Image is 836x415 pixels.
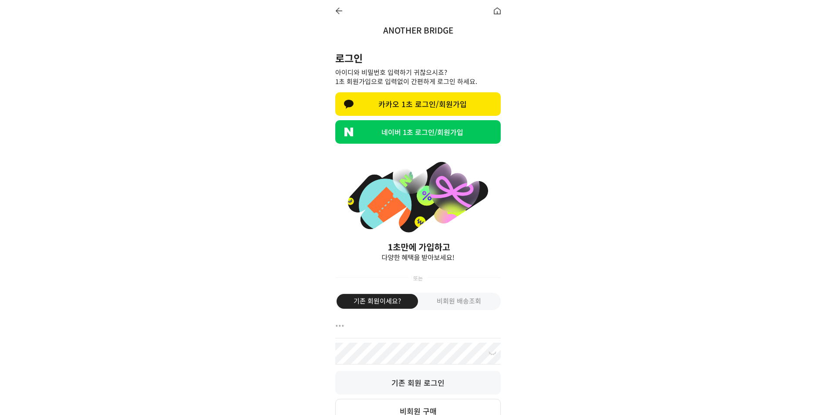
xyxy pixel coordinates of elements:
h2: 로그인 [335,51,501,65]
a: 네이버 1초 로그인/회원가입 [335,120,501,144]
img: banner [335,154,501,264]
a: 카카오 1초 로그인/회원가입 [335,92,501,116]
p: 아이디와 비밀번호 입력하기 귀찮으시죠? 1초 회원가입으로 입력없이 간편하게 로그인 하세요. [335,67,501,86]
a: 기존 회원이세요? [337,294,418,309]
a: 비회원 배송조회 [418,294,499,309]
a: ANOTHER BRIDGE [383,24,453,36]
button: 기존 회원 로그인 [335,371,501,395]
